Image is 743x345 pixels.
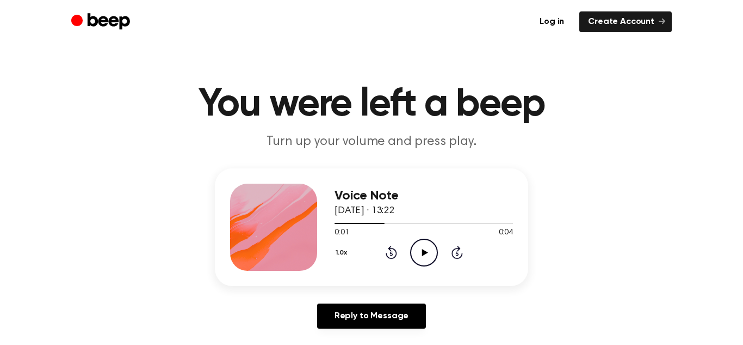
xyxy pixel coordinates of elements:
a: Beep [71,11,133,33]
p: Turn up your volume and press play. [163,133,580,151]
h3: Voice Note [335,189,513,203]
span: 0:04 [499,227,513,239]
a: Log in [531,11,573,32]
h1: You were left a beep [93,85,650,124]
span: 0:01 [335,227,349,239]
a: Create Account [579,11,672,32]
span: [DATE] · 13:22 [335,206,394,216]
button: 1.0x [335,244,351,262]
a: Reply to Message [317,304,426,329]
